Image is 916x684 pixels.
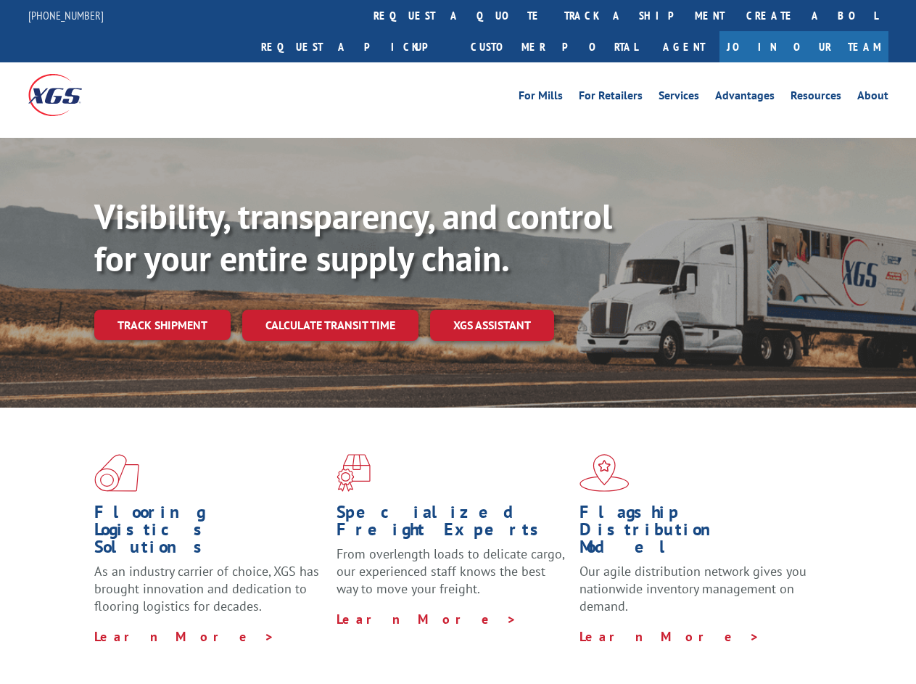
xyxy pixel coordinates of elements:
[242,310,418,341] a: Calculate transit time
[337,545,568,610] p: From overlength loads to delicate cargo, our experienced staff knows the best way to move your fr...
[337,611,517,627] a: Learn More >
[337,454,371,492] img: xgs-icon-focused-on-flooring-red
[719,31,888,62] a: Join Our Team
[715,90,775,106] a: Advantages
[579,563,806,614] span: Our agile distribution network gives you nationwide inventory management on demand.
[430,310,554,341] a: XGS ASSISTANT
[94,628,275,645] a: Learn More >
[519,90,563,106] a: For Mills
[94,503,326,563] h1: Flooring Logistics Solutions
[337,503,568,545] h1: Specialized Freight Experts
[250,31,460,62] a: Request a pickup
[460,31,648,62] a: Customer Portal
[579,90,643,106] a: For Retailers
[579,628,760,645] a: Learn More >
[857,90,888,106] a: About
[28,8,104,22] a: [PHONE_NUMBER]
[791,90,841,106] a: Resources
[94,310,231,340] a: Track shipment
[94,194,612,281] b: Visibility, transparency, and control for your entire supply chain.
[579,503,811,563] h1: Flagship Distribution Model
[648,31,719,62] a: Agent
[94,563,319,614] span: As an industry carrier of choice, XGS has brought innovation and dedication to flooring logistics...
[94,454,139,492] img: xgs-icon-total-supply-chain-intelligence-red
[579,454,630,492] img: xgs-icon-flagship-distribution-model-red
[659,90,699,106] a: Services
